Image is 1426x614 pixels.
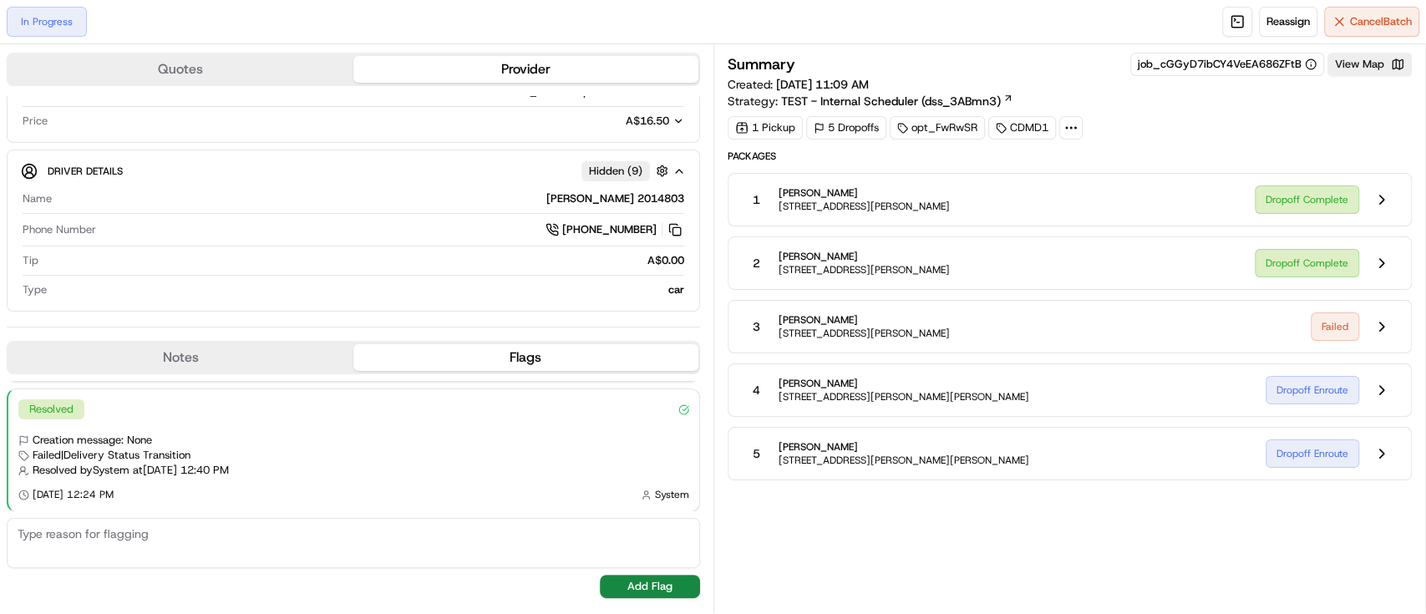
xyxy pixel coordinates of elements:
span: Phone Number [23,222,96,237]
div: opt_FwRwSR [890,116,985,140]
div: Resolved [18,399,84,419]
button: Reassign [1259,7,1317,37]
button: Flags [353,344,698,371]
button: Hidden (9) [581,160,672,181]
span: Creation message: None [33,433,152,448]
span: 2 [753,255,760,271]
span: [PHONE_NUMBER] [562,222,657,237]
span: Created: [728,76,869,93]
span: TEST - Internal Scheduler (dss_3ABmn3) [781,93,1001,109]
span: [STREET_ADDRESS][PERSON_NAME][PERSON_NAME] [779,454,1029,467]
div: 5 Dropoffs [806,116,886,140]
span: Packages [728,150,1413,163]
span: [DATE] 12:24 PM [33,488,114,501]
div: A$0.00 [45,253,684,268]
div: car [53,282,684,297]
button: Notes [8,344,353,371]
span: System [655,488,689,501]
span: Driver Details [48,165,123,178]
div: [PERSON_NAME] 2014803 [58,191,684,206]
span: [PERSON_NAME] [779,250,950,263]
span: 5 [753,445,760,462]
div: 1 Pickup [728,116,803,140]
button: Add Flag [600,575,700,598]
span: 3 [753,318,760,335]
button: CancelBatch [1324,7,1419,37]
span: [STREET_ADDRESS][PERSON_NAME] [779,263,950,277]
span: Failed | Delivery Status Transition [33,448,190,463]
span: A$16.50 [626,114,669,128]
span: [STREET_ADDRESS][PERSON_NAME][PERSON_NAME] [779,390,1029,403]
span: Tip [23,253,38,268]
span: [DATE] 11:09 AM [776,77,869,92]
span: Resolved by System [33,463,129,478]
span: Type [23,282,47,297]
button: Driver DetailsHidden (9) [21,157,686,185]
button: View Map [1327,53,1412,76]
span: 4 [753,382,760,398]
div: Strategy: [728,93,1013,109]
span: [STREET_ADDRESS][PERSON_NAME] [779,327,950,340]
span: [PERSON_NAME] [779,313,950,327]
div: CDMD1 [988,116,1056,140]
span: [PERSON_NAME] [779,186,950,200]
span: 1 [753,191,760,208]
span: Reassign [1266,14,1310,29]
span: Name [23,191,52,206]
span: [STREET_ADDRESS][PERSON_NAME] [779,200,950,213]
span: Hidden ( 9 ) [589,164,642,179]
h3: Summary [728,57,795,72]
button: A$16.50 [537,114,684,129]
span: Cancel Batch [1350,14,1412,29]
span: [PERSON_NAME] [779,440,1029,454]
a: TEST - Internal Scheduler (dss_3ABmn3) [781,93,1013,109]
button: Provider [353,56,698,83]
span: at [DATE] 12:40 PM [133,463,229,478]
span: Price [23,114,48,129]
span: [PERSON_NAME] [779,377,1029,390]
a: [PHONE_NUMBER] [546,221,684,239]
button: Quotes [8,56,353,83]
button: job_cGGyD7ibCY4VeEA686ZFtB [1138,57,1317,72]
